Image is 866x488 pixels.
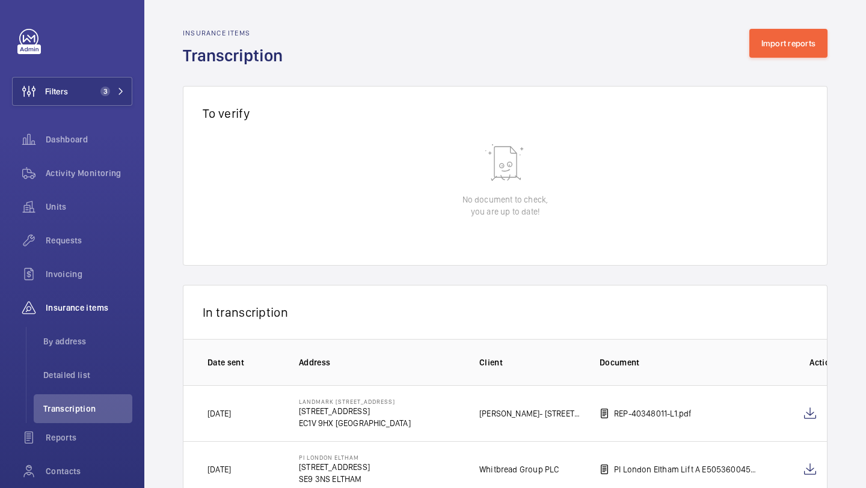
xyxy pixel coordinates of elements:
button: Import reports [749,29,828,58]
span: Reports [46,432,132,444]
p: Client [479,356,580,368]
p: [DATE] [207,463,231,475]
p: Whitbread Group PLC [479,463,559,475]
p: No document to check, you are up to date! [462,194,548,218]
p: Address [299,356,460,368]
p: REP-40348011-L1.pdf [614,407,692,419]
p: [STREET_ADDRESS] [299,405,411,417]
p: [STREET_ADDRESS] [299,461,370,473]
p: EC1V 9HX [GEOGRAPHIC_DATA] [299,417,411,429]
span: Filters [45,85,68,97]
span: Transcription [43,403,132,415]
span: Activity Monitoring [46,167,132,179]
span: Detailed list [43,369,132,381]
p: [DATE] [207,407,231,419]
p: SE9 3NS ELTHAM [299,473,370,485]
span: Insurance items [46,302,132,314]
span: Invoicing [46,268,132,280]
p: PI London Eltham Lift A E50536004586.pdf [614,463,761,475]
h2: Insurance items [183,29,290,37]
span: Units [46,201,132,213]
span: By address [43,335,132,347]
p: PI London Eltham [299,454,370,461]
div: To verify [183,86,828,140]
p: Date sent [207,356,280,368]
span: Contacts [46,465,132,477]
span: 3 [100,87,110,96]
p: Landmark [STREET_ADDRESS] [299,398,411,405]
span: Dashboard [46,133,132,145]
div: In transcription [183,285,828,339]
h1: Transcription [183,44,290,67]
button: Filters3 [12,77,132,106]
p: [PERSON_NAME]- [STREET_ADDRESS] [479,407,580,419]
p: Document [600,356,761,368]
span: Requests [46,234,132,246]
